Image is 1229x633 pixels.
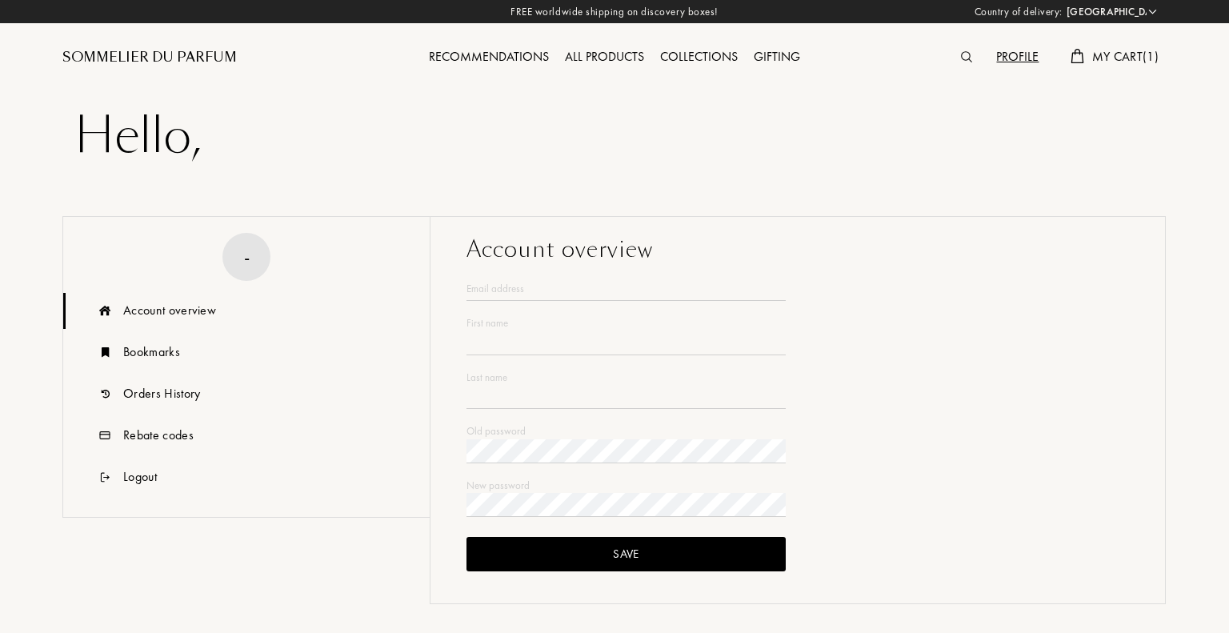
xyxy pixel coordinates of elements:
div: Bookmarks [123,343,180,362]
div: New password [466,478,786,494]
div: Hello , [74,104,1155,168]
div: - [244,243,250,271]
div: Save [466,537,786,571]
div: Rebate codes [123,426,194,445]
img: search_icn.svg [961,51,972,62]
div: Profile [988,47,1047,68]
div: Gifting [746,47,808,68]
img: icn_history.svg [95,376,115,412]
a: Profile [988,48,1047,65]
a: Sommelier du Parfum [62,48,237,67]
a: Recommendations [421,48,557,65]
div: Logout [123,467,157,487]
div: Email address [466,281,786,297]
a: Collections [652,48,746,65]
img: cart.svg [1071,49,1083,63]
img: icn_code.svg [95,418,115,454]
img: icn_book.svg [95,335,115,371]
span: Country of delivery: [975,4,1063,20]
img: icn_overview.svg [95,293,115,329]
a: All products [557,48,652,65]
div: All products [557,47,652,68]
div: Account overview [466,233,1129,266]
span: My Cart ( 1 ) [1092,48,1159,65]
div: Last name [466,370,786,386]
div: First name [466,315,786,331]
a: Gifting [746,48,808,65]
img: icn_logout.svg [95,459,115,495]
div: Old password [466,423,786,439]
div: Orders History [123,384,200,403]
div: Recommendations [421,47,557,68]
div: Account overview [123,301,216,320]
div: Collections [652,47,746,68]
